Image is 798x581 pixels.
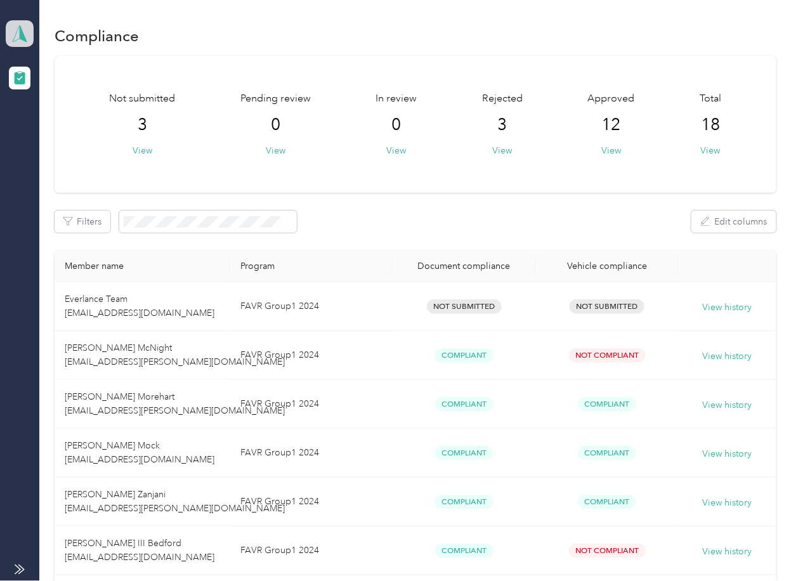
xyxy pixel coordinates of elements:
div: Document compliance [403,261,525,271]
button: View [493,144,513,157]
span: Not Submitted [427,299,502,314]
span: Compliant [578,446,636,460]
span: Compliant [435,495,494,509]
button: View history [703,496,752,510]
button: View [701,144,721,157]
th: Program [230,251,393,282]
span: Compliant [435,446,494,460]
span: Not Submitted [570,299,644,314]
div: Vehicle compliance [546,261,668,271]
button: View [133,144,152,157]
span: Not Compliant [569,544,646,558]
th: Member name [55,251,230,282]
h1: Compliance [55,29,139,42]
span: Not submitted [110,91,176,107]
span: Rejected [482,91,523,107]
button: View [601,144,621,157]
span: [PERSON_NAME] III Bedford [EMAIL_ADDRESS][DOMAIN_NAME] [65,538,214,563]
td: FAVR Group1 2024 [230,478,393,526]
button: View [266,144,285,157]
button: View history [703,545,752,559]
span: Compliant [435,544,494,558]
td: FAVR Group1 2024 [230,331,393,380]
span: Total [700,91,721,107]
td: FAVR Group1 2024 [230,282,393,331]
span: 3 [498,115,507,135]
button: View history [703,301,752,315]
button: View [387,144,407,157]
span: 3 [138,115,147,135]
span: In review [376,91,417,107]
span: Not Compliant [569,348,646,363]
span: Approved [588,91,635,107]
span: Everlance Team [EMAIL_ADDRESS][DOMAIN_NAME] [65,294,214,318]
td: FAVR Group1 2024 [230,380,393,429]
span: [PERSON_NAME] McNight [EMAIL_ADDRESS][PERSON_NAME][DOMAIN_NAME] [65,343,285,367]
span: Pending review [240,91,311,107]
button: Edit columns [691,211,776,233]
span: [PERSON_NAME] Zanjani [EMAIL_ADDRESS][PERSON_NAME][DOMAIN_NAME] [65,489,285,514]
button: View history [703,398,752,412]
td: FAVR Group1 2024 [230,526,393,575]
span: 18 [701,115,720,135]
button: View history [703,349,752,363]
span: Compliant [578,495,636,509]
span: [PERSON_NAME] Morehart [EMAIL_ADDRESS][PERSON_NAME][DOMAIN_NAME] [65,391,285,416]
td: FAVR Group1 2024 [230,429,393,478]
span: 12 [602,115,621,135]
span: 0 [271,115,280,135]
span: Compliant [435,397,494,412]
span: Compliant [578,397,636,412]
iframe: Everlance-gr Chat Button Frame [727,510,798,581]
button: View history [703,447,752,461]
span: [PERSON_NAME] Mock [EMAIL_ADDRESS][DOMAIN_NAME] [65,440,214,465]
button: Filters [55,211,110,233]
span: 0 [392,115,402,135]
span: Compliant [435,348,494,363]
